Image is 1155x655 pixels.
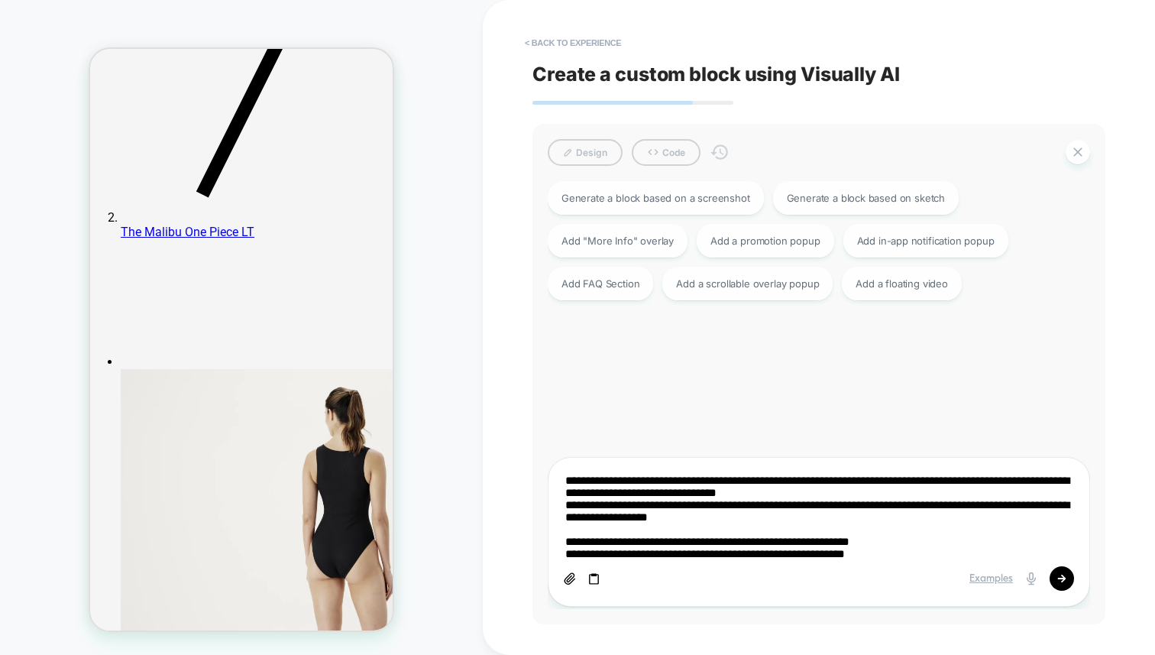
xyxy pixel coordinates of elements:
[517,31,629,55] button: < Back to experience
[548,267,653,300] div: Add FAQ Section
[843,224,1008,258] div: Add in-app notification popup
[31,176,164,190] a: The Malibu One Piece LT
[532,63,1105,86] span: Create a custom block using Visually AI
[969,572,1013,585] div: Examples
[697,224,833,258] div: Add a promotion popup
[662,267,833,300] div: Add a scrollable overlay popup
[842,267,962,300] div: Add a floating video
[31,320,507,589] img: Interactive video cover
[548,224,687,258] div: Add "More Info" overlay
[773,181,959,215] div: Generate a block based on sketch
[548,181,764,215] div: Generate a block based on a screenshot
